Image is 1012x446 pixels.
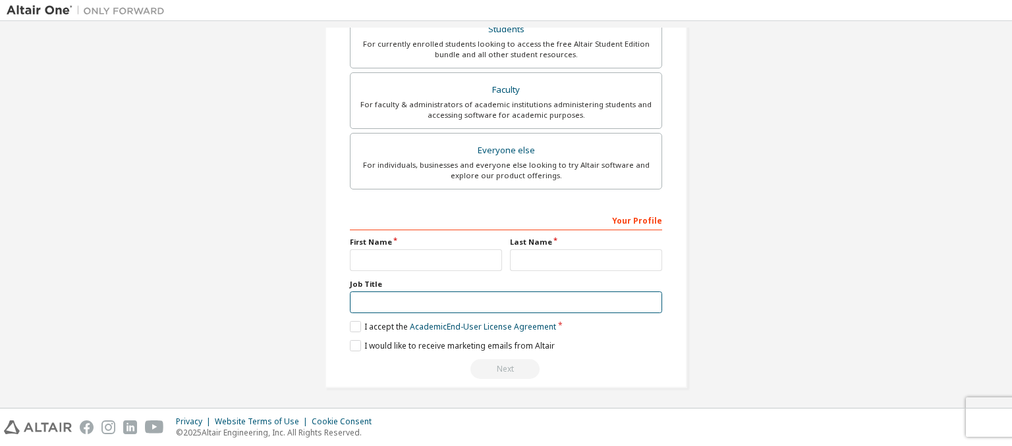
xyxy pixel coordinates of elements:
div: Cookie Consent [312,416,379,427]
img: altair_logo.svg [4,420,72,434]
label: Job Title [350,279,662,289]
div: Privacy [176,416,215,427]
div: Everyone else [358,141,654,160]
img: youtube.svg [145,420,164,434]
img: instagram.svg [101,420,115,434]
p: © 2025 Altair Engineering, Inc. All Rights Reserved. [176,427,379,438]
div: Website Terms of Use [215,416,312,427]
img: Altair One [7,4,171,17]
a: Academic End-User License Agreement [410,321,556,332]
div: Faculty [358,81,654,99]
div: Read and acccept EULA to continue [350,359,662,379]
label: First Name [350,237,502,247]
label: I would like to receive marketing emails from Altair [350,340,555,351]
div: Students [358,20,654,39]
div: For individuals, businesses and everyone else looking to try Altair software and explore our prod... [358,160,654,181]
div: For faculty & administrators of academic institutions administering students and accessing softwa... [358,99,654,120]
label: I accept the [350,321,556,332]
div: Your Profile [350,209,662,230]
img: facebook.svg [80,420,94,434]
div: For currently enrolled students looking to access the free Altair Student Edition bundle and all ... [358,39,654,60]
img: linkedin.svg [123,420,137,434]
label: Last Name [510,237,662,247]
